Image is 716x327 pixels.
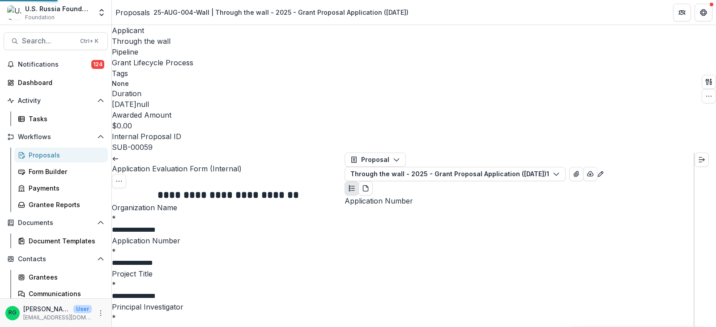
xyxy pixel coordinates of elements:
button: More [95,308,106,319]
p: SUB-00059 [112,142,153,153]
span: Foundation [25,13,55,21]
p: [DATE]null [112,99,149,110]
div: 25-AUG-004-Wall | Through the wall - 2025 - Grant Proposal Application ([DATE]) [153,8,409,17]
a: Tasks [14,111,108,126]
span: Search... [22,37,75,45]
div: Form Builder [29,167,101,176]
div: Grantee Reports [29,200,101,209]
div: Dashboard [18,78,101,87]
h3: Application Evaluation Form (Internal) [112,163,345,174]
a: Through the wall [112,37,170,46]
span: Activity [18,97,94,105]
span: Notifications [18,61,91,68]
div: Payments [29,183,101,193]
p: Application Number [345,195,694,206]
button: Notifications124 [4,57,108,72]
button: Plaintext view [345,181,359,195]
p: [EMAIL_ADDRESS][DOMAIN_NAME] [23,314,92,322]
a: Payments [14,181,108,195]
span: Documents [18,219,94,227]
p: Internal Proposal ID [112,131,193,142]
p: Awarded Amount [112,110,193,120]
p: Project Title [112,268,345,279]
div: Document Templates [29,236,101,246]
span: Workflows [18,133,94,141]
p: Applicant [112,25,193,36]
p: Grant Lifecycle Process [112,57,193,68]
a: Dashboard [4,75,108,90]
button: Open Workflows [4,130,108,144]
div: Ruslan Garipov [9,310,17,316]
div: Tasks [29,114,101,123]
p: Application Number [112,235,345,246]
a: Form Builder [14,164,108,179]
p: Principal Investigator [112,302,345,312]
div: Communications [29,289,101,298]
button: Open Documents [4,216,108,230]
button: Open Activity [4,93,108,108]
button: Partners [673,4,691,21]
div: Grantees [29,272,101,282]
button: Search... [4,32,108,50]
button: Edit as form [597,168,604,178]
button: Through the wall - 2025 - Grant Proposal Application ([DATE])1 [345,167,566,181]
button: Proposal [345,153,406,167]
p: Organization Name [112,202,345,213]
p: User [73,305,92,313]
div: Proposals [29,150,101,160]
span: Contacts [18,255,94,263]
button: Expand right [695,153,709,167]
p: [PERSON_NAME] [23,304,70,314]
a: Grantees [14,270,108,285]
a: Proposals [115,7,150,18]
div: U.S. Russia Foundation [25,4,92,13]
button: Options [112,174,126,188]
button: Open entity switcher [95,4,108,21]
p: $0.00 [112,120,132,131]
img: U.S. Russia Foundation [7,5,21,20]
button: PDF view [358,181,373,195]
button: View Attached Files [569,167,584,181]
a: Communications [14,286,108,301]
span: 124 [91,60,104,69]
button: Open Contacts [4,252,108,266]
p: Tags [112,68,193,79]
a: Proposals [14,148,108,162]
p: Duration [112,88,193,99]
a: Grantee Reports [14,197,108,212]
a: Document Templates [14,234,108,248]
div: Ctrl + K [78,36,100,46]
p: Pipeline [112,47,193,57]
button: Get Help [695,4,712,21]
p: None [112,79,129,88]
nav: breadcrumb [115,6,412,19]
